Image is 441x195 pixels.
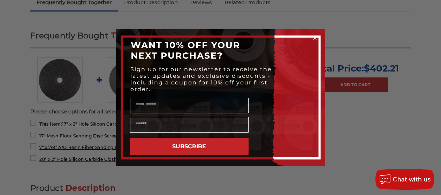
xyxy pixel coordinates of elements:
button: Close dialog [311,35,318,42]
span: WANT 10% OFF YOUR NEXT PURCHASE? [131,40,240,61]
span: Chat with us [393,176,431,183]
span: Sign up for our newsletter to receive the latest updates and exclusive discounts - including a co... [130,66,272,92]
button: Chat with us [375,169,434,190]
button: SUBSCRIBE [130,138,249,155]
input: Email [130,117,249,133]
